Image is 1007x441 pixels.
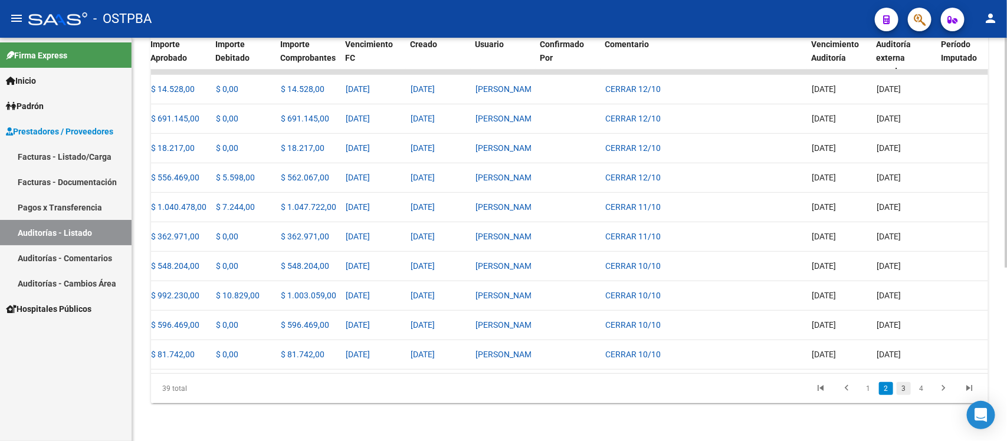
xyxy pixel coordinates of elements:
[877,173,901,182] span: [DATE]
[605,291,661,300] span: CERRAR 10/10
[812,143,836,153] span: [DATE]
[276,32,341,84] datatable-header-cell: Importe Comprobantes
[346,143,370,153] span: [DATE]
[812,114,836,123] span: [DATE]
[812,202,836,212] span: [DATE]
[475,350,539,359] span: [PERSON_NAME]
[807,32,872,84] datatable-header-cell: Vencimiento Auditoría
[605,114,661,123] span: CERRAR 12/10
[411,84,435,94] span: [DATE]
[151,202,206,212] span: $ 1.040.478,00
[835,382,858,395] a: go to previous page
[605,40,650,49] span: Comentario
[605,261,661,271] span: CERRAR 10/10
[216,173,255,182] span: $ 5.598,00
[877,84,901,94] span: [DATE]
[812,173,836,182] span: [DATE]
[809,382,832,395] a: go to first page
[605,84,661,94] span: CERRAR 12/10
[411,320,435,330] span: [DATE]
[942,40,978,62] span: Período Imputado
[346,261,370,271] span: [DATE]
[860,379,877,399] li: page 1
[877,261,901,271] span: [DATE]
[216,232,238,241] span: $ 0,00
[281,40,336,62] span: Importe Comprobantes
[812,261,836,271] span: [DATE]
[475,84,539,94] span: [PERSON_NAME]
[812,40,860,62] span: Vencimiento Auditoría
[151,114,199,123] span: $ 691.145,00
[605,202,661,212] span: CERRAR 11/10
[281,143,324,153] span: $ 18.217,00
[958,382,980,395] a: go to last page
[281,173,329,182] span: $ 562.067,00
[861,382,875,395] a: 1
[411,350,435,359] span: [DATE]
[812,320,836,330] span: [DATE]
[605,320,661,330] span: CERRAR 10/10
[346,114,370,123] span: [DATE]
[605,350,661,359] span: CERRAR 10/10
[475,291,539,300] span: [PERSON_NAME]
[937,32,990,84] datatable-header-cell: Período Imputado
[872,32,937,84] datatable-header-cell: Auditoría externa creada
[211,32,276,84] datatable-header-cell: Importe Debitado
[475,143,539,153] span: [PERSON_NAME]
[895,379,913,399] li: page 3
[151,374,316,403] div: 39 total
[216,350,238,359] span: $ 0,00
[151,232,199,241] span: $ 362.971,00
[216,261,238,271] span: $ 0,00
[346,320,370,330] span: [DATE]
[913,379,930,399] li: page 4
[475,261,539,271] span: [PERSON_NAME]
[151,173,199,182] span: $ 556.469,00
[216,40,250,62] span: Importe Debitado
[346,350,370,359] span: [DATE]
[281,202,336,212] span: $ 1.047.722,00
[151,261,199,271] span: $ 548.204,00
[281,291,336,300] span: $ 1.003.059,00
[6,100,44,113] span: Padrón
[216,84,238,94] span: $ 0,00
[346,84,370,94] span: [DATE]
[151,291,199,300] span: $ 992.230,00
[967,401,995,429] div: Open Intercom Messenger
[605,143,661,153] span: CERRAR 12/10
[93,6,152,32] span: - OSTPBA
[812,84,836,94] span: [DATE]
[475,40,504,49] span: Usuario
[471,32,536,84] datatable-header-cell: Usuario
[6,74,36,87] span: Inicio
[216,114,238,123] span: $ 0,00
[341,32,406,84] datatable-header-cell: Vencimiento FC
[536,32,601,84] datatable-header-cell: Confirmado Por
[475,114,539,123] span: [PERSON_NAME]
[411,232,435,241] span: [DATE]
[411,143,435,153] span: [DATE]
[605,173,661,182] span: CERRAR 12/10
[475,320,539,330] span: [PERSON_NAME]
[346,173,370,182] span: [DATE]
[812,232,836,241] span: [DATE]
[216,291,260,300] span: $ 10.829,00
[932,382,954,395] a: go to next page
[877,379,895,399] li: page 2
[151,143,195,153] span: $ 18.217,00
[6,49,67,62] span: Firma Express
[151,40,188,62] span: Importe Aprobado
[151,84,195,94] span: $ 14.528,00
[877,291,901,300] span: [DATE]
[914,382,929,395] a: 4
[812,291,836,300] span: [DATE]
[877,232,901,241] span: [DATE]
[9,11,24,25] mat-icon: menu
[151,320,199,330] span: $ 596.469,00
[601,32,807,84] datatable-header-cell: Comentario
[346,40,393,62] span: Vencimiento FC
[475,232,539,241] span: [PERSON_NAME]
[877,202,901,212] span: [DATE]
[281,232,329,241] span: $ 362.971,00
[281,84,324,94] span: $ 14.528,00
